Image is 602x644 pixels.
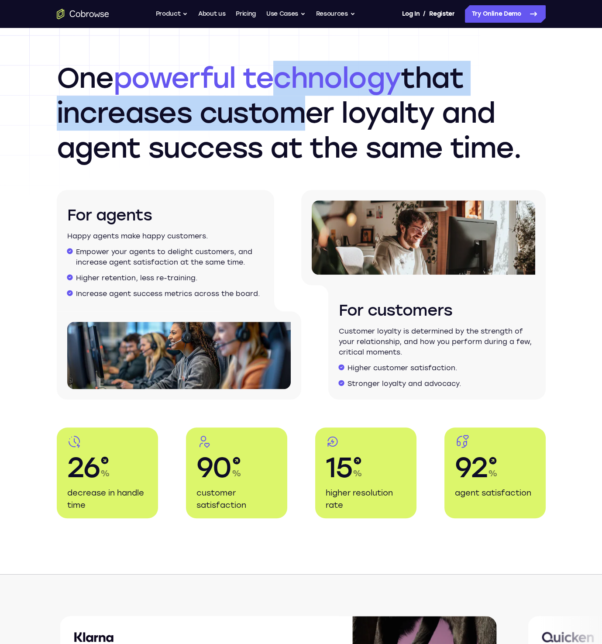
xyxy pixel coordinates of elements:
[266,5,306,23] button: Use Cases
[67,322,291,389] img: Customer support agents with headsets working on computers
[347,379,535,389] li: Stronger loyalty and advocacy.
[196,450,231,485] span: 90
[542,632,595,642] img: Quicken logo
[465,5,546,23] a: Try Online Demo
[339,326,535,358] p: Customer loyalty is determined by the strength of your relationship, and how you perform during a...
[455,450,488,485] span: 92
[312,200,535,275] img: A person working on a computer
[156,5,188,23] button: Product
[100,467,110,479] span: %
[402,5,420,23] a: Log In
[67,205,264,226] h3: For agents
[74,632,114,642] img: Klarna logo
[316,5,355,23] button: Resources
[353,467,362,479] span: %
[76,289,264,299] li: Increase agent success metrics across the board.
[67,487,148,511] p: decrease in handle time
[339,300,535,321] h3: For customers
[488,467,498,479] span: %
[347,363,535,373] li: Higher customer satisfaction.
[232,467,241,479] span: %
[429,5,454,23] a: Register
[67,231,264,241] p: Happy agents make happy customers.
[455,487,535,499] p: agent satisfaction
[196,487,277,511] p: customer satisfaction
[423,9,426,19] span: /
[76,273,264,283] li: Higher retention, less re-training.
[236,5,256,23] a: Pricing
[57,9,109,19] a: Go to the home page
[326,450,352,485] span: 15
[57,61,546,165] h2: One that increases customer loyalty and agent success at the same time.
[114,61,401,95] span: powerful technology
[67,450,100,485] span: 26
[326,487,406,511] p: higher resolution rate
[198,5,225,23] a: About us
[76,247,264,268] li: Empower your agents to delight customers, and increase agent satisfaction at the same time.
